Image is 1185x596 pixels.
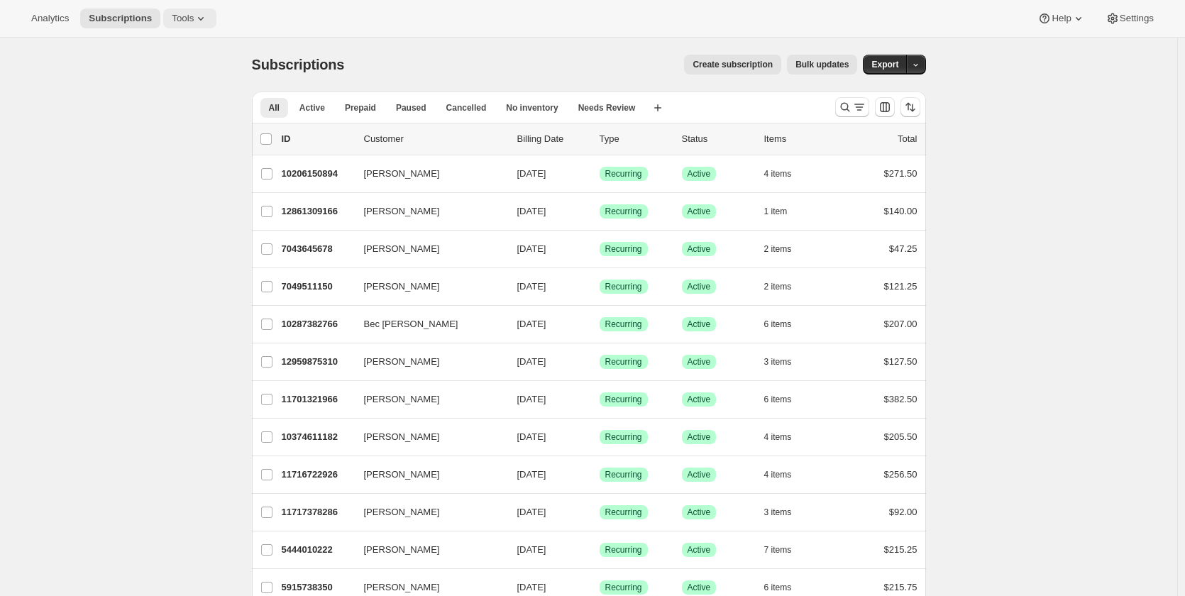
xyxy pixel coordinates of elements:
[517,168,546,179] span: [DATE]
[364,430,440,444] span: [PERSON_NAME]
[364,392,440,407] span: [PERSON_NAME]
[172,13,194,24] span: Tools
[282,392,353,407] p: 11701321966
[764,469,792,480] span: 4 items
[506,102,558,114] span: No inventory
[282,505,353,519] p: 11717378286
[517,281,546,292] span: [DATE]
[764,390,808,409] button: 6 items
[605,168,642,180] span: Recurring
[282,465,917,485] div: 11716722926[PERSON_NAME][DATE]SuccessRecurringSuccessActive4 items$256.50
[884,281,917,292] span: $121.25
[355,463,497,486] button: [PERSON_NAME]
[31,13,69,24] span: Analytics
[688,544,711,556] span: Active
[884,394,917,404] span: $382.50
[282,242,353,256] p: 7043645678
[355,238,497,260] button: [PERSON_NAME]
[605,469,642,480] span: Recurring
[517,507,546,517] span: [DATE]
[1097,9,1162,28] button: Settings
[605,394,642,405] span: Recurring
[282,543,353,557] p: 5444010222
[282,202,917,221] div: 12861309166[PERSON_NAME][DATE]SuccessRecurringSuccessActive1 item$140.00
[605,544,642,556] span: Recurring
[364,355,440,369] span: [PERSON_NAME]
[355,388,497,411] button: [PERSON_NAME]
[282,430,353,444] p: 10374611182
[80,9,160,28] button: Subscriptions
[871,59,898,70] span: Export
[889,243,917,254] span: $47.25
[517,394,546,404] span: [DATE]
[764,314,808,334] button: 6 items
[364,505,440,519] span: [PERSON_NAME]
[364,280,440,294] span: [PERSON_NAME]
[688,206,711,217] span: Active
[364,204,440,219] span: [PERSON_NAME]
[764,319,792,330] span: 6 items
[517,132,588,146] p: Billing Date
[688,168,711,180] span: Active
[282,390,917,409] div: 11701321966[PERSON_NAME][DATE]SuccessRecurringSuccessActive6 items$382.50
[517,431,546,442] span: [DATE]
[282,314,917,334] div: 10287382766Bec [PERSON_NAME][DATE]SuccessRecurringSuccessActive6 items$207.00
[764,544,792,556] span: 7 items
[605,356,642,368] span: Recurring
[764,168,792,180] span: 4 items
[355,351,497,373] button: [PERSON_NAME]
[282,132,353,146] p: ID
[364,317,458,331] span: Bec [PERSON_NAME]
[688,394,711,405] span: Active
[889,507,917,517] span: $92.00
[89,13,152,24] span: Subscriptions
[693,59,773,70] span: Create subscription
[884,319,917,329] span: $207.00
[446,102,487,114] span: Cancelled
[1029,9,1093,28] button: Help
[764,356,792,368] span: 3 items
[364,242,440,256] span: [PERSON_NAME]
[646,98,669,118] button: Create new view
[688,356,711,368] span: Active
[900,97,920,117] button: Sort the results
[282,468,353,482] p: 11716722926
[884,431,917,442] span: $205.50
[605,319,642,330] span: Recurring
[517,544,546,555] span: [DATE]
[863,55,907,74] button: Export
[764,277,808,297] button: 2 items
[282,239,917,259] div: 7043645678[PERSON_NAME][DATE]SuccessRecurringSuccessActive2 items$47.25
[517,356,546,367] span: [DATE]
[764,206,788,217] span: 1 item
[282,277,917,297] div: 7049511150[PERSON_NAME][DATE]SuccessRecurringSuccessActive2 items$121.25
[605,507,642,518] span: Recurring
[345,102,376,114] span: Prepaid
[688,243,711,255] span: Active
[884,356,917,367] span: $127.50
[364,132,506,146] p: Customer
[282,167,353,181] p: 10206150894
[764,202,803,221] button: 1 item
[605,243,642,255] span: Recurring
[282,580,353,595] p: 5915738350
[517,243,546,254] span: [DATE]
[282,132,917,146] div: IDCustomerBilling DateTypeStatusItemsTotal
[282,280,353,294] p: 7049511150
[355,275,497,298] button: [PERSON_NAME]
[884,582,917,592] span: $215.75
[282,502,917,522] div: 11717378286[PERSON_NAME][DATE]SuccessRecurringSuccessActive3 items$92.00
[688,507,711,518] span: Active
[364,580,440,595] span: [PERSON_NAME]
[517,319,546,329] span: [DATE]
[23,9,77,28] button: Analytics
[875,97,895,117] button: Customize table column order and visibility
[1052,13,1071,24] span: Help
[688,319,711,330] span: Active
[299,102,325,114] span: Active
[764,540,808,560] button: 7 items
[355,501,497,524] button: [PERSON_NAME]
[355,426,497,448] button: [PERSON_NAME]
[764,582,792,593] span: 6 items
[764,431,792,443] span: 4 items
